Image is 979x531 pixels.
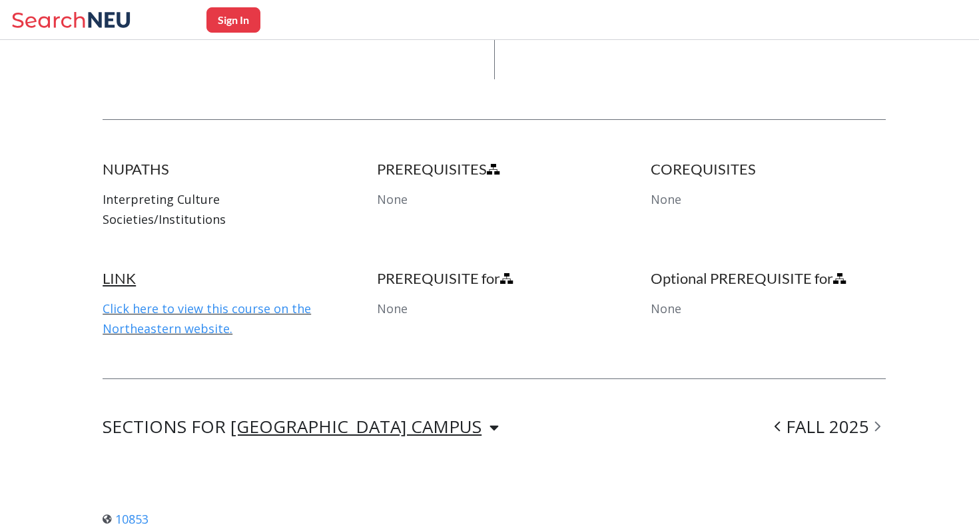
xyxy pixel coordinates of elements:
[206,7,260,33] button: Sign In
[377,300,408,316] span: None
[769,419,886,435] div: FALL 2025
[103,419,499,435] div: SECTIONS FOR
[103,189,338,209] p: Interpreting Culture
[103,160,338,179] h4: NUPATHS
[377,191,408,207] span: None
[651,191,681,207] span: None
[103,269,338,288] h4: LINK
[651,269,886,288] h4: Optional PREREQUISITE for
[377,269,612,288] h4: PREREQUISITE for
[377,160,612,179] h4: PREREQUISITES
[230,419,482,434] div: [GEOGRAPHIC_DATA] CAMPUS
[651,300,681,316] span: None
[103,209,338,229] p: Societies/Institutions
[103,511,149,527] a: 10853
[103,300,311,336] a: Click here to view this course on the Northeastern website.
[651,160,886,179] h4: COREQUISITES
